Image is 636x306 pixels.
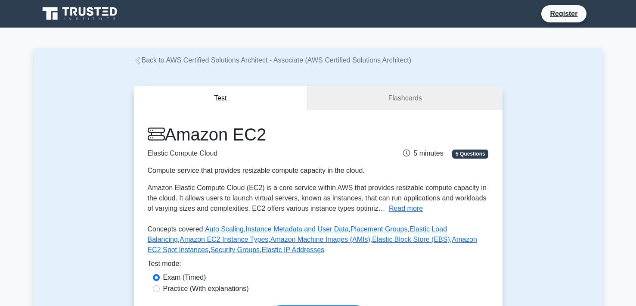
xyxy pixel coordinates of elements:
a: Flashcards [307,86,502,111]
a: Elastic Block Store (EBS) [372,236,450,243]
span: Amazon Elastic Compute Cloud (EC2) is a core service within AWS that provides resizable compute c... [148,184,487,212]
a: Instance Metadata and User Data [245,225,348,233]
a: Amazon EC2 Instance Types [180,236,268,243]
label: Exam (Timed) [163,272,206,283]
span: 5 Questions [452,150,488,158]
h1: Amazon EC2 [148,124,372,145]
a: Amazon Machine Images (AMIs) [270,236,370,243]
a: Back to AWS Certified Solutions Architect - Associate (AWS Certified Solutions Architect) [134,56,412,64]
div: Test mode: [148,259,489,272]
a: Security Groups [210,246,260,253]
div: Compute service that provides resizable compute capacity in the cloud. [148,165,372,176]
p: Concepts covered: , , , , , , , , , [148,224,489,259]
button: Read more [389,203,423,214]
a: Auto Scaling [205,225,244,233]
a: Placement Groups [351,225,408,233]
p: Elastic Compute Cloud [148,148,372,159]
span: 5 minutes [403,150,443,157]
a: Register [545,8,583,19]
a: Elastic IP Addresses [262,246,325,253]
label: Practice (With explanations) [163,284,249,294]
button: Test [134,86,308,111]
